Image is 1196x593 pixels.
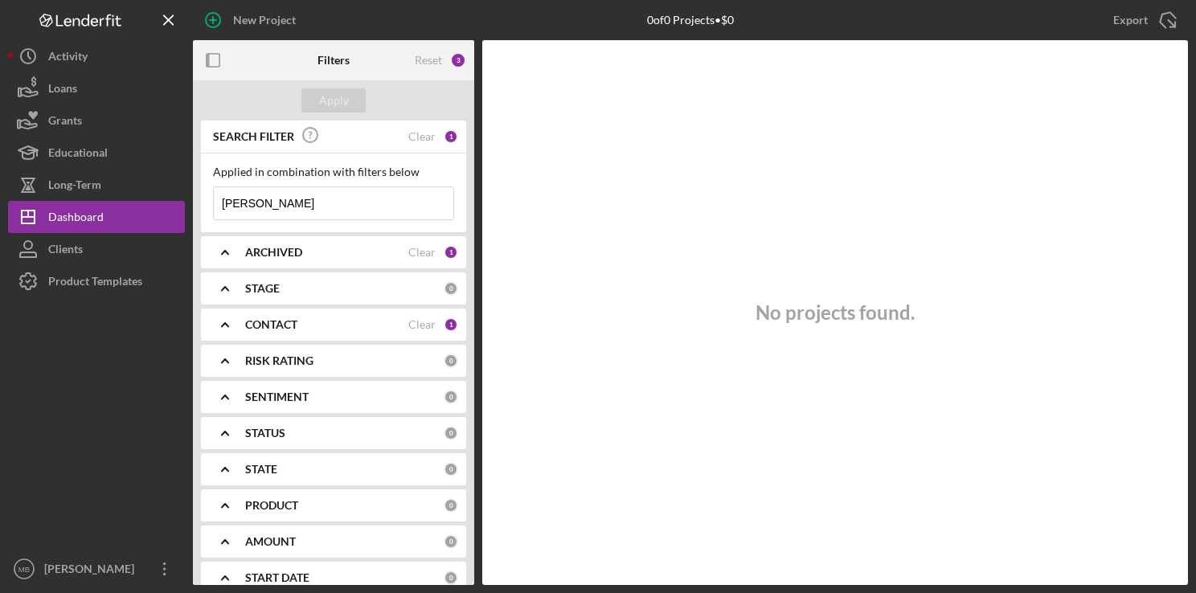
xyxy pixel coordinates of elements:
button: MB[PERSON_NAME] [8,553,185,585]
b: START DATE [245,571,309,584]
button: Apply [301,88,366,112]
div: Clients [48,233,83,269]
div: Clear [408,246,436,259]
div: Dashboard [48,201,104,237]
div: [PERSON_NAME] [40,553,145,589]
div: 0 [444,462,458,476]
h3: No projects found. [756,301,915,324]
div: 0 of 0 Projects • $0 [647,14,734,27]
div: 1 [444,129,458,144]
div: Clear [408,318,436,331]
div: 0 [444,281,458,296]
b: RISK RATING [245,354,313,367]
div: 0 [444,426,458,440]
div: 0 [444,390,458,404]
div: Loans [48,72,77,108]
div: Clear [408,130,436,143]
div: 1 [444,245,458,260]
b: CONTACT [245,318,297,331]
div: Export [1113,4,1148,36]
div: New Project [233,4,296,36]
button: Dashboard [8,201,185,233]
div: Apply [319,88,349,112]
div: 3 [450,52,466,68]
div: 0 [444,354,458,368]
button: Loans [8,72,185,104]
div: 0 [444,534,458,549]
b: ARCHIVED [245,246,302,259]
button: Product Templates [8,265,185,297]
div: 1 [444,317,458,332]
button: Educational [8,137,185,169]
b: STATUS [245,427,285,440]
div: Grants [48,104,82,141]
div: 0 [444,571,458,585]
div: Educational [48,137,108,173]
div: 0 [444,498,458,513]
div: Product Templates [48,265,142,301]
b: Filters [317,54,350,67]
b: STATE [245,463,277,476]
div: Reset [415,54,442,67]
text: MB [18,565,30,574]
button: New Project [193,4,312,36]
b: SENTIMENT [245,391,309,403]
b: AMOUNT [245,535,296,548]
b: STAGE [245,282,280,295]
b: PRODUCT [245,499,298,512]
button: Grants [8,104,185,137]
button: Clients [8,233,185,265]
div: Long-Term [48,169,101,205]
button: Export [1097,4,1188,36]
button: Activity [8,40,185,72]
b: SEARCH FILTER [213,130,294,143]
div: Activity [48,40,88,76]
div: Applied in combination with filters below [213,166,454,178]
button: Long-Term [8,169,185,201]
